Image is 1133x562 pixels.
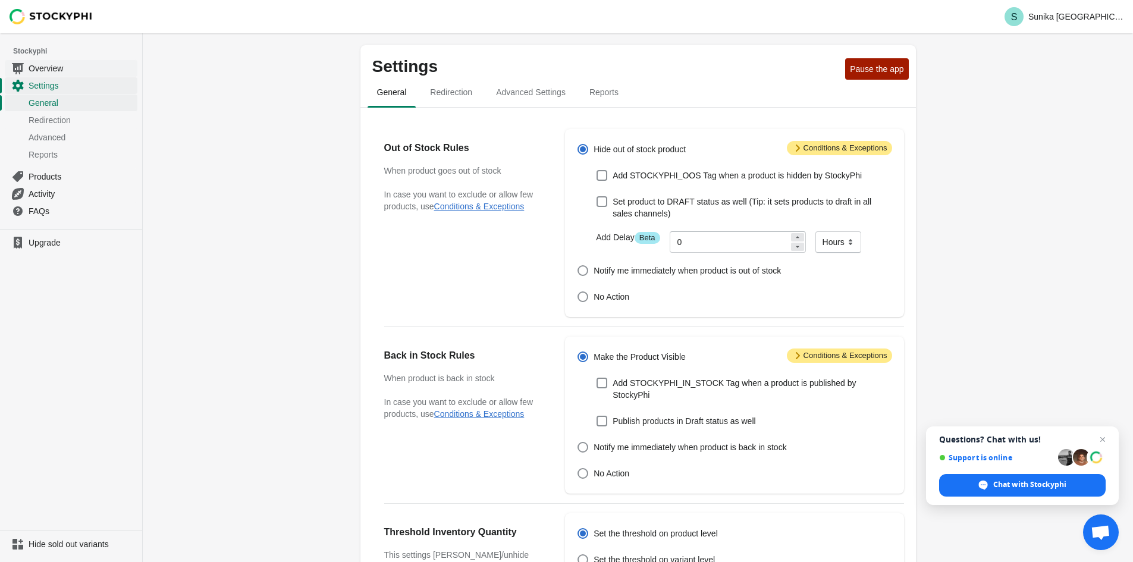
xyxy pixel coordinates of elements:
div: Chat with Stockyphi [939,474,1106,497]
span: FAQs [29,205,135,217]
a: General [5,94,137,111]
a: Advanced [5,128,137,146]
span: Hide out of stock product [594,143,686,155]
span: Add STOCKYPHI_OOS Tag when a product is hidden by StockyPhi [613,169,862,181]
p: In case you want to exclude or allow few products, use [384,189,542,212]
span: Redirection [29,114,135,126]
a: Reports [5,146,137,163]
span: Reports [580,81,628,103]
span: Reports [29,149,135,161]
p: Settings [372,57,841,76]
span: General [368,81,416,103]
a: FAQs [5,202,137,219]
a: Products [5,168,137,185]
span: Advanced Settings [487,81,575,103]
span: Advanced [29,131,135,143]
text: S [1011,12,1018,22]
h3: When product goes out of stock [384,165,542,177]
h3: When product is back in stock [384,372,542,384]
h2: Back in Stock Rules [384,348,542,363]
span: Notify me immediately when product is out of stock [594,265,781,277]
a: Overview [5,59,137,77]
span: Avatar with initials S [1005,7,1024,26]
a: Redirection [5,111,137,128]
span: Publish products in Draft status as well [613,415,755,427]
span: Conditions & Exceptions [787,348,892,363]
a: Hide sold out variants [5,536,137,552]
h2: Out of Stock Rules [384,141,542,155]
span: General [29,97,135,109]
button: Conditions & Exceptions [434,409,525,419]
span: Support is online [939,453,1054,462]
span: Set product to DRAFT status as well (Tip: it sets products to draft in all sales channels) [613,196,892,219]
a: Upgrade [5,234,137,251]
span: Hide sold out variants [29,538,135,550]
span: Notify me immediately when product is back in stock [594,441,786,453]
span: Upgrade [29,237,135,249]
span: Stockyphi [13,45,142,57]
h2: Threshold Inventory Quantity [384,525,542,539]
button: Avatar with initials SSunika [GEOGRAPHIC_DATA] [1000,5,1128,29]
span: Products [29,171,135,183]
span: Activity [29,188,135,200]
span: Add STOCKYPHI_IN_STOCK Tag when a product is published by StockyPhi [613,377,892,401]
span: Redirection [420,81,482,103]
span: Chat with Stockyphi [993,479,1066,490]
span: No Action [594,467,629,479]
p: In case you want to exclude or allow few products, use [384,396,542,420]
button: Pause the app [845,58,908,80]
a: Activity [5,185,137,202]
span: Close chat [1096,432,1110,447]
span: Set the threshold on product level [594,528,718,539]
button: redirection [418,77,484,108]
span: Questions? Chat with us! [939,435,1106,444]
button: reports [578,77,630,108]
a: Settings [5,77,137,94]
span: Make the Product Visible [594,351,686,363]
span: No Action [594,291,629,303]
img: Stockyphi [10,9,93,24]
button: Conditions & Exceptions [434,202,525,211]
p: Sunika [GEOGRAPHIC_DATA] [1028,12,1123,21]
span: Conditions & Exceptions [787,141,892,155]
label: Add Delay [596,231,660,244]
span: Beta [635,232,660,244]
span: Settings [29,80,135,92]
div: Open chat [1083,514,1119,550]
span: Overview [29,62,135,74]
button: Advanced settings [484,77,578,108]
button: general [365,77,419,108]
span: Pause the app [850,64,903,74]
